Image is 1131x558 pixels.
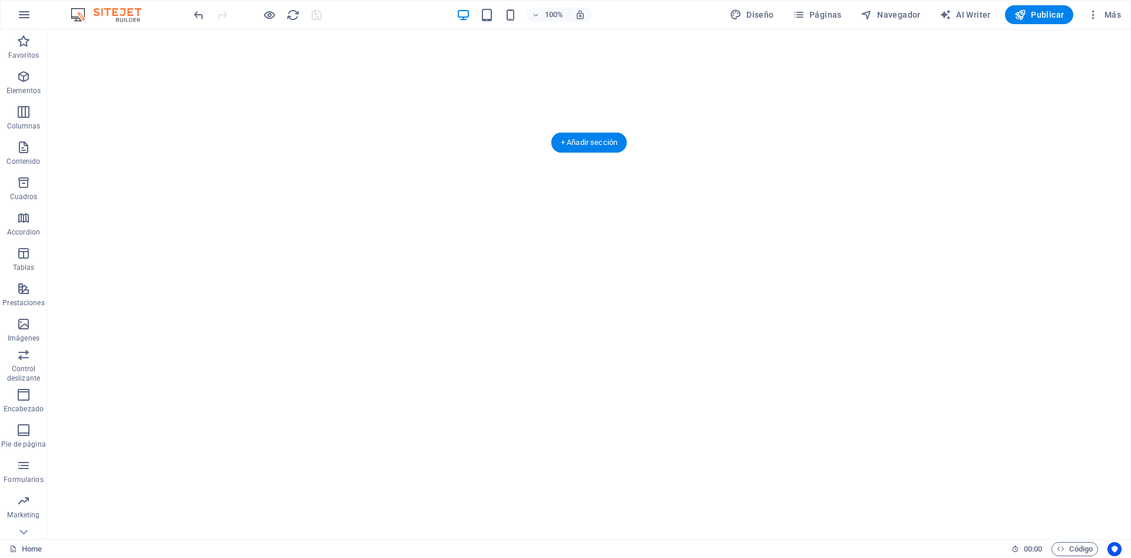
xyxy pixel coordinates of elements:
button: AI Writer [935,5,996,24]
button: Navegador [856,5,925,24]
span: AI Writer [940,9,991,21]
span: Navegador [861,9,921,21]
p: Accordion [7,227,40,237]
button: Páginas [788,5,846,24]
i: Al redimensionar, ajustar el nivel de zoom automáticamente para ajustarse al dispositivo elegido. [575,9,586,20]
a: Haz clic para cancelar la selección y doble clic para abrir páginas [9,542,42,556]
span: Diseño [730,9,774,21]
p: Marketing [7,510,39,520]
p: Encabezado [4,404,44,414]
p: Cuadros [10,192,38,202]
p: Prestaciones [2,298,44,308]
span: Más [1087,9,1121,21]
p: Tablas [13,263,35,272]
span: : [1032,544,1034,553]
span: 00 00 [1024,542,1042,556]
h6: 100% [544,8,563,22]
h6: Tiempo de la sesión [1011,542,1043,556]
img: Editor Logo [68,8,156,22]
p: Imágenes [8,334,39,343]
p: Elementos [6,86,41,95]
p: Favoritos [8,51,39,60]
p: Columnas [7,121,41,131]
p: Pie de página [1,440,45,449]
button: 100% [527,8,568,22]
i: Volver a cargar página [286,8,300,22]
button: Publicar [1005,5,1074,24]
p: Contenido [6,157,40,166]
button: Código [1051,542,1098,556]
button: undo [191,8,206,22]
span: Páginas [793,9,842,21]
div: + Añadir sección [551,133,627,153]
button: Diseño [725,5,779,24]
button: Más [1083,5,1126,24]
i: Deshacer: Añadir elemento (Ctrl+Z) [192,8,206,22]
button: reload [286,8,300,22]
p: Formularios [4,475,43,484]
button: Usercentrics [1107,542,1122,556]
span: Código [1057,542,1093,556]
span: Publicar [1014,9,1064,21]
div: Diseño (Ctrl+Alt+Y) [725,5,779,24]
